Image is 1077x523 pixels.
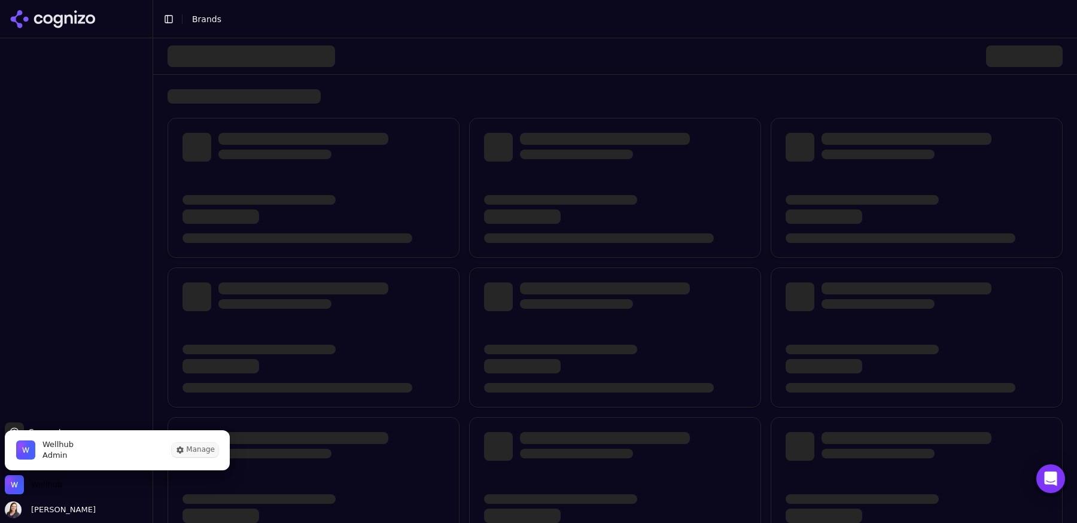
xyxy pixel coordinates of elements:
[5,501,96,518] button: Open user button
[172,443,218,457] button: Manage
[42,450,74,461] span: Admin
[5,430,230,470] div: Wellhub is active
[31,479,62,490] span: Wellhub
[5,501,22,518] img: Lauren Turner
[1036,464,1065,493] div: Open Intercom Messenger
[26,504,96,515] span: [PERSON_NAME]
[192,13,1043,25] nav: breadcrumb
[5,475,24,494] img: Wellhub
[42,439,74,450] span: Wellhub
[16,440,35,460] img: Wellhub
[192,14,221,24] span: Brands
[5,475,62,494] button: Close organization switcher
[24,426,62,438] span: Support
